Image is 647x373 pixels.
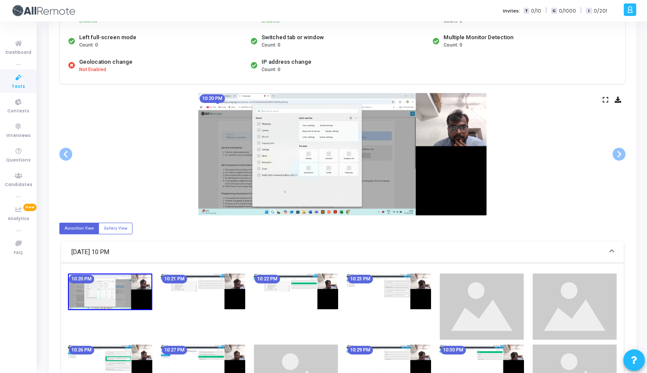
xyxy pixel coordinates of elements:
span: | [580,6,582,15]
img: image_loading.png [440,274,524,340]
mat-chip: 10:22 PM [255,275,280,283]
span: Count: 0 [262,42,280,49]
span: Analytics [8,215,29,223]
img: screenshot-1756054218644.jpeg [68,274,152,310]
span: I [586,8,592,14]
span: Contests [7,108,29,115]
div: IP address change [262,58,311,66]
mat-chip: 10:30 PM [441,346,466,354]
mat-chip: 10:20 PM [200,94,225,103]
mat-chip: 10:29 PM [348,346,373,354]
mat-chip: 10:21 PM [162,275,187,283]
span: Not Enabled [79,66,106,74]
img: screenshot-1756054278695.jpeg [161,274,245,309]
span: Count: 0 [79,42,98,49]
mat-panel-title: [DATE] 10 PM [71,247,603,257]
span: | [545,6,547,15]
label: Accordion View [59,223,99,234]
img: logo [11,2,75,19]
span: Candidates [5,181,32,189]
span: Questions [6,157,31,164]
div: Left full-screen mode [79,33,136,42]
div: Geolocation change [79,58,132,66]
mat-chip: 10:26 PM [69,346,94,354]
div: Multiple Monitor Detection [444,33,514,42]
span: New [23,204,37,211]
span: FAQ [14,249,23,257]
img: screenshot-1756054218644.jpeg [198,93,487,215]
label: Invites: [503,7,520,15]
span: Count: 0 [262,66,280,74]
span: 0/10 [531,7,541,15]
img: screenshot-1756054398694.jpeg [347,274,431,309]
mat-chip: 10:27 PM [162,346,187,354]
span: Interviews [6,132,31,140]
span: Enabled [262,18,280,24]
mat-chip: 10:20 PM [69,275,94,283]
span: Enabled [79,18,97,24]
span: C [551,8,557,14]
span: T [524,8,529,14]
span: Tests [12,83,25,90]
label: Gallery View [99,223,132,234]
div: Switched tab or window [262,33,324,42]
img: image_loading.png [533,274,617,340]
span: 0/201 [594,7,607,15]
mat-chip: 10:23 PM [348,275,373,283]
img: screenshot-1756054338685.jpeg [254,274,338,309]
span: 0/1000 [559,7,576,15]
span: Dashboard [6,49,31,56]
mat-expansion-panel-header: [DATE] 10 PM [61,242,624,263]
span: Count: 0 [444,42,462,49]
